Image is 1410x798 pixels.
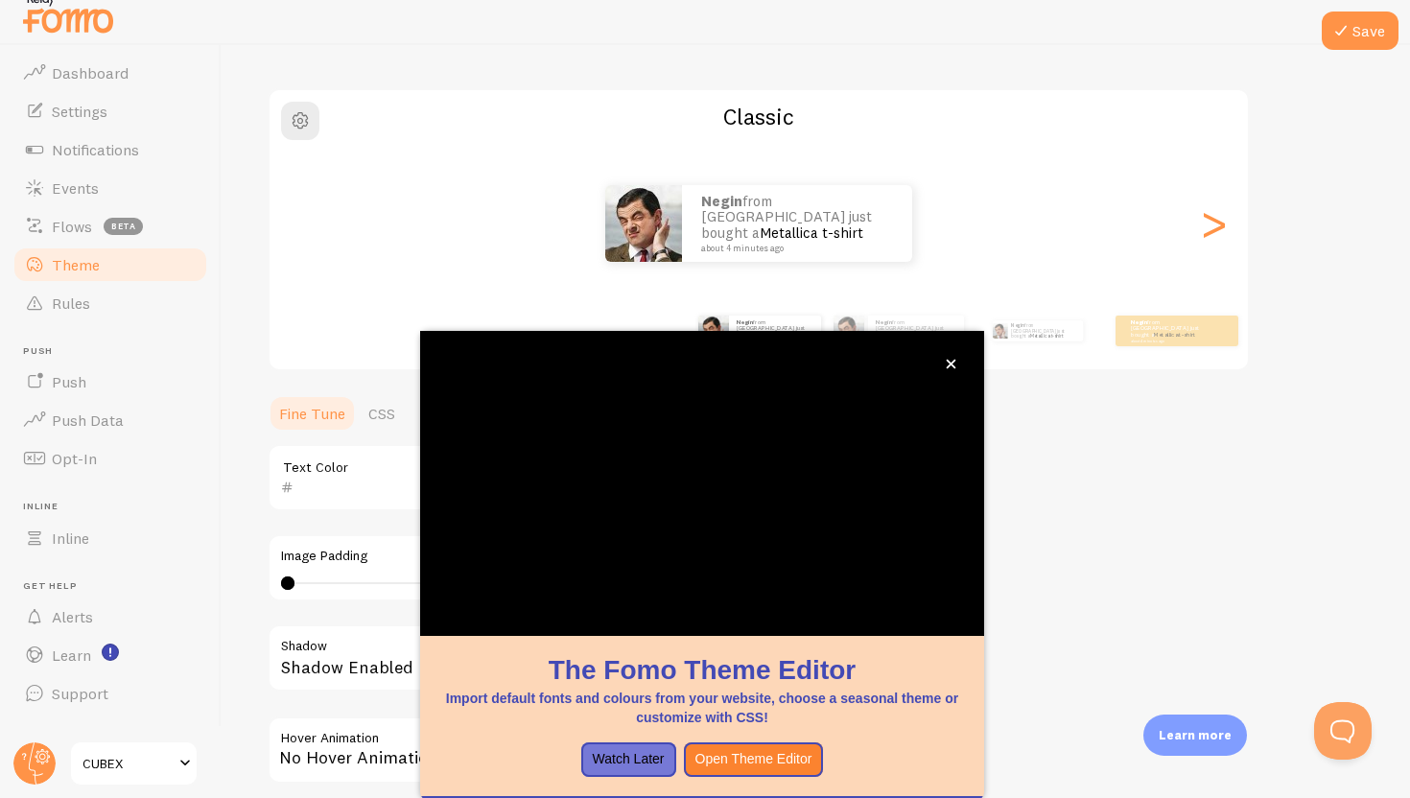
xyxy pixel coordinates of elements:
[23,501,209,513] span: Inline
[52,684,108,703] span: Support
[701,192,742,210] strong: Negin
[52,63,129,82] span: Dashboard
[52,102,107,121] span: Settings
[701,244,887,253] small: about 4 minutes ago
[52,178,99,198] span: Events
[581,742,676,777] button: Watch Later
[12,284,209,322] a: Rules
[52,449,97,468] span: Opt-In
[23,345,209,358] span: Push
[268,716,843,784] div: No Hover Animation
[82,752,174,775] span: CUBEX
[1011,320,1075,341] p: from [GEOGRAPHIC_DATA] just bought a
[268,394,357,433] a: Fine Tune
[1011,322,1024,328] strong: Negin
[443,689,961,727] p: Import default fonts and colours from your website, choose a seasonal theme or customize with CSS!
[1159,726,1232,744] p: Learn more
[104,218,143,235] span: beta
[1314,702,1372,760] iframe: Help Scout Beacon - Open
[52,411,124,430] span: Push Data
[52,217,92,236] span: Flows
[52,140,139,159] span: Notifications
[52,293,90,313] span: Rules
[270,102,1248,131] h2: Classic
[268,624,843,694] div: Shadow Enabled
[52,528,89,548] span: Inline
[12,54,209,92] a: Dashboard
[834,316,864,346] img: Fomo
[12,598,209,636] a: Alerts
[701,194,893,253] p: from [GEOGRAPHIC_DATA] just bought a
[992,323,1007,339] img: Fomo
[876,318,956,342] p: from [GEOGRAPHIC_DATA] just bought a
[52,607,93,626] span: Alerts
[12,401,209,439] a: Push Data
[1322,12,1398,50] button: Save
[1143,715,1247,756] div: Learn more
[876,318,892,326] strong: Negin
[12,92,209,130] a: Settings
[605,185,682,262] img: Fomo
[684,742,824,777] button: Open Theme Editor
[12,246,209,284] a: Theme
[12,439,209,478] a: Opt-In
[23,580,209,593] span: Get Help
[1030,333,1063,339] a: Metallica t-shirt
[1131,339,1206,342] small: about 4 minutes ago
[1131,318,1147,326] strong: Negin
[941,354,961,374] button: close,
[12,207,209,246] a: Flows beta
[1154,331,1195,339] a: Metallica t-shirt
[1131,318,1208,342] p: from [GEOGRAPHIC_DATA] just bought a
[281,548,830,565] label: Image Padding
[443,651,961,689] h1: The Fomo Theme Editor
[12,674,209,713] a: Support
[357,394,407,433] a: CSS
[760,223,863,242] a: Metallica t-shirt
[12,636,209,674] a: Learn
[12,519,209,557] a: Inline
[69,740,199,786] a: CUBEX
[102,644,119,661] svg: <p>Watch New Feature Tutorials!</p>
[12,169,209,207] a: Events
[1202,154,1225,293] div: Next slide
[52,372,86,391] span: Push
[52,255,100,274] span: Theme
[698,316,729,346] img: Fomo
[12,130,209,169] a: Notifications
[737,318,753,326] strong: Negin
[737,318,813,342] p: from [GEOGRAPHIC_DATA] just bought a
[52,645,91,665] span: Learn
[12,363,209,401] a: Push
